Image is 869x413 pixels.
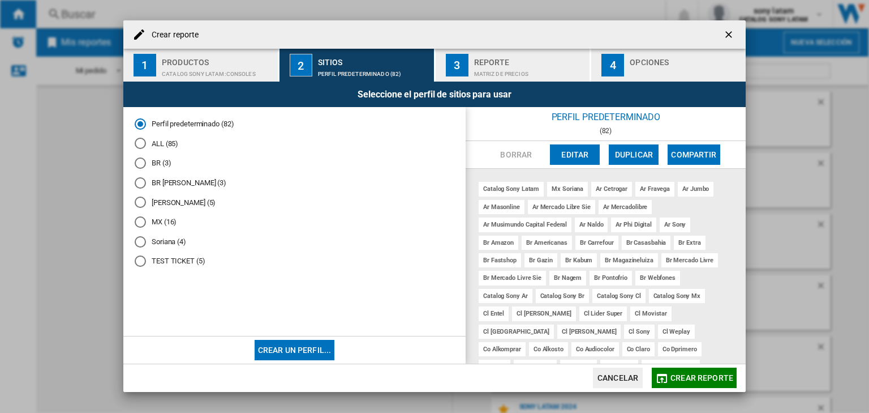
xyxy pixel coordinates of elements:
md-radio-button: BR (3) [135,158,454,169]
div: mx soriana [547,182,588,196]
button: 3 Reporte Matriz de precios [436,49,591,82]
div: br gazin [524,253,557,267]
div: catalog sony ar [479,289,532,303]
div: br amazon [479,236,518,250]
div: cl entel [479,306,509,321]
button: 2 Sitios Perfil predeterminado (82) [279,49,435,82]
button: Borrar [491,144,541,165]
div: catalog sony mx [649,289,705,303]
div: ar jumbo [678,182,713,196]
button: Cancelar [593,368,643,388]
div: Reporte [474,53,586,65]
div: co dprimero [658,342,702,356]
div: br carrefour [575,236,618,250]
div: br nagem [549,271,586,285]
div: 3 [446,54,468,76]
button: Crear un perfil... [255,340,335,360]
button: Editar [550,144,600,165]
div: co claro [622,342,655,356]
div: br mercado livre [661,253,718,267]
md-radio-button: ALL (85) [135,138,454,149]
div: br kabum [561,253,597,267]
div: ar mercado libre sie [528,200,595,214]
div: ar naldo [575,218,608,232]
h4: Crear reporte [146,29,199,41]
md-radio-button: Meli (5) [135,197,454,208]
button: 1 Productos CATALOG SONY LATAM:Consoles [123,49,279,82]
div: ar phi digital [611,218,656,232]
div: 4 [601,54,624,76]
div: 1 [134,54,156,76]
div: Perfil predeterminado [466,107,746,127]
div: br casasbahia [622,236,671,250]
div: Matriz de precios [474,65,586,77]
div: co ktronix [600,360,638,374]
md-radio-button: Soriana (4) [135,236,454,247]
div: co falabella [514,360,557,374]
div: br fastshop [479,253,521,267]
div: br extra [674,236,705,250]
div: br mercado livre sie [479,271,546,285]
md-radio-button: BR MELI (3) [135,177,454,188]
div: br webfones [635,271,680,285]
div: cl [GEOGRAPHIC_DATA] [479,325,554,339]
div: co alkosto [529,342,568,356]
div: cl movistar [630,306,672,321]
div: Seleccione el perfil de sitios para usar [123,82,746,107]
div: (82) [466,127,746,135]
div: cl lider super [579,306,627,321]
button: 4 Opciones [591,49,746,82]
div: catalog sony latam [479,182,544,196]
div: co panamericana [642,360,700,374]
div: cl [PERSON_NAME] [557,325,621,339]
button: Compartir [668,144,720,165]
div: cl sony [624,325,654,339]
div: cl [PERSON_NAME] [512,306,575,321]
div: Opciones [630,53,741,65]
div: br americanas [522,236,572,250]
div: ar musimundo capital federal [479,218,571,232]
div: catalog sony cl [592,289,646,303]
md-radio-button: Perfil predeterminado (82) [135,118,454,129]
div: ar mercadolibre [599,200,652,214]
div: ar fravega [635,182,674,196]
div: cl weplay [658,325,695,339]
div: ar cetrogar [591,182,632,196]
button: Duplicar [609,144,659,165]
div: catalog sony br [536,289,590,303]
span: Crear reporte [670,373,733,382]
div: co jumbo [560,360,597,374]
div: br magazineluiza [600,253,657,267]
md-radio-button: MX (16) [135,217,454,228]
div: ar masonline [479,200,524,214]
div: 2 [290,54,312,76]
div: co audiocolor [571,342,619,356]
div: ar sony [660,218,690,232]
md-radio-button: TEST TICKET (5) [135,256,454,267]
button: getI18NText('BUTTONS.CLOSE_DIALOG') [719,23,741,46]
div: CATALOG SONY LATAM:Consoles [162,65,273,77]
div: br pontofrio [590,271,632,285]
button: Crear reporte [652,368,737,388]
div: Perfil predeterminado (82) [318,65,429,77]
div: Productos [162,53,273,65]
div: co exito [479,360,510,374]
div: Sitios [318,53,429,65]
ng-md-icon: getI18NText('BUTTONS.CLOSE_DIALOG') [723,29,737,42]
div: co alkomprar [479,342,526,356]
